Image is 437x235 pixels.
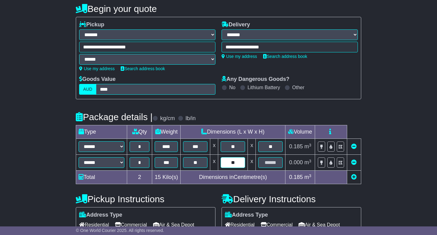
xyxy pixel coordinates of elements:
td: Kilo(s) [152,171,181,184]
h4: Package details | [76,112,152,122]
a: Search address book [263,54,307,59]
span: 0.000 [289,159,303,165]
h4: Pickup Instructions [76,194,215,204]
td: x [248,139,256,155]
a: Search address book [121,66,165,71]
h4: Begin your quote [76,4,361,14]
span: Commercial [115,220,147,229]
td: x [248,155,256,171]
label: kg/cm [160,115,175,122]
sup: 3 [309,159,311,163]
span: 0.185 [289,143,303,150]
td: Total [76,171,127,184]
a: Remove this item [351,159,357,165]
h4: Delivery Instructions [222,194,361,204]
a: Use my address [222,54,257,59]
span: m [304,174,311,180]
label: lb/in [185,115,196,122]
td: 2 [127,171,152,184]
a: Remove this item [351,143,357,150]
span: Air & Sea Depot [299,220,340,229]
label: Pickup [79,21,104,28]
td: Volume [285,125,315,139]
label: No [229,85,235,90]
span: m [304,159,311,165]
label: Lithium Battery [248,85,280,90]
sup: 3 [309,143,311,147]
span: © One World Courier 2025. All rights reserved. [76,228,164,233]
label: Address Type [79,212,122,218]
label: Goods Value [79,76,116,83]
sup: 3 [309,173,311,178]
td: x [210,139,218,155]
a: Use my address [79,66,115,71]
span: Air & Sea Depot [153,220,194,229]
span: 15 [155,174,161,180]
span: 0.185 [289,174,303,180]
label: Any Dangerous Goods? [222,76,289,83]
a: Add new item [351,174,357,180]
td: Weight [152,125,181,139]
label: AUD [79,84,96,95]
label: Address Type [225,212,268,218]
td: Type [76,125,127,139]
label: Delivery [222,21,250,28]
td: Qty [127,125,152,139]
span: Residential [225,220,255,229]
span: m [304,143,311,150]
label: Other [292,85,304,90]
td: Dimensions (L x W x H) [181,125,285,139]
span: Commercial [261,220,292,229]
td: Dimensions in Centimetre(s) [181,171,285,184]
span: Residential [79,220,109,229]
td: x [210,155,218,171]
